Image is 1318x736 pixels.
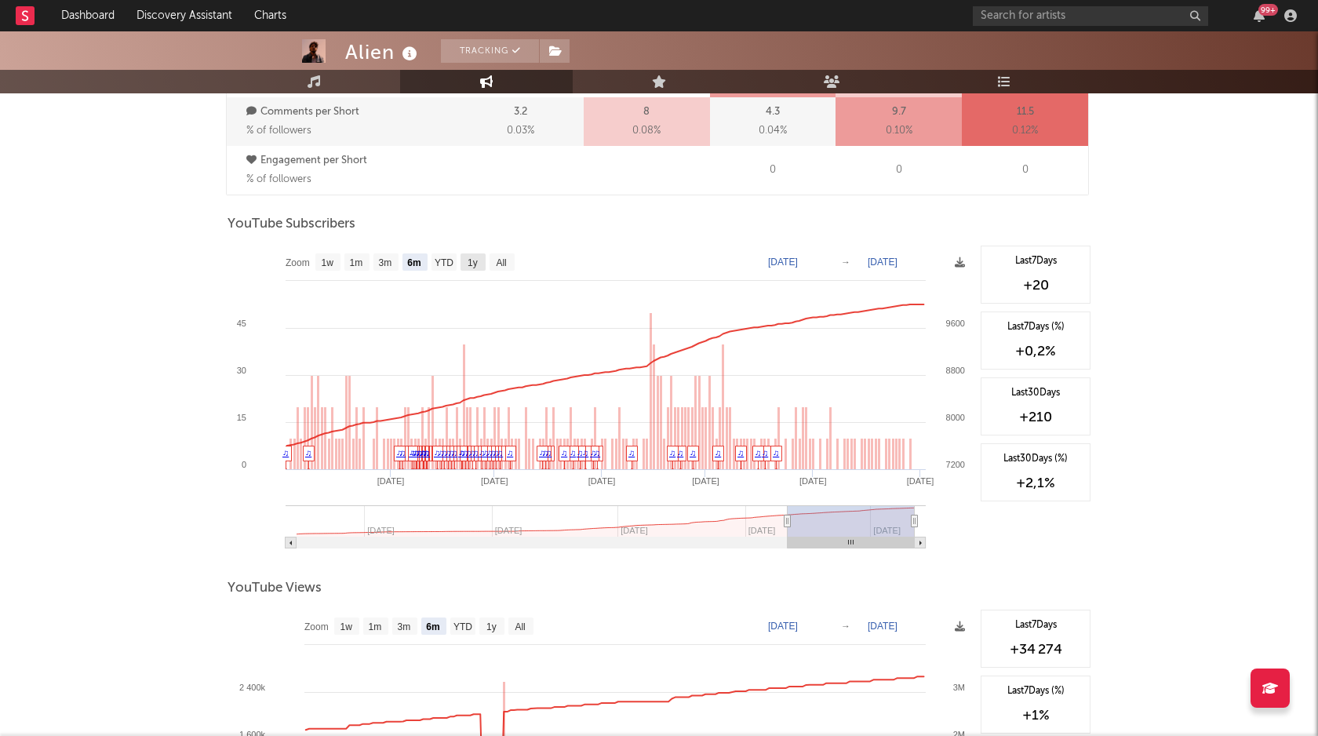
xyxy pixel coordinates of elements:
text: [DATE] [799,476,827,486]
a: ♫ [690,448,696,457]
input: Search for artists [973,6,1208,26]
div: +210 [989,408,1082,427]
text: [DATE] [481,476,508,486]
div: 99 + [1258,4,1278,16]
text: 1w [322,257,334,268]
text: 1m [369,621,382,632]
span: % of followers [246,174,311,184]
div: +34 274 [989,640,1082,659]
a: ♫ [762,448,768,457]
a: ♫ [561,448,567,457]
text: [DATE] [692,476,719,486]
text: 3m [398,621,411,632]
span: 0.10 % [886,122,912,140]
text: 2 400k [239,683,266,692]
button: 99+ [1254,9,1265,22]
a: ♫ [282,448,289,457]
a: ♫ [445,448,451,457]
span: YouTube Subscribers [228,215,355,234]
text: 7200 [946,460,965,469]
div: Last 7 Days (%) [989,684,1082,698]
div: Last 7 Days (%) [989,320,1082,334]
div: Alien [345,39,421,65]
a: ♫ [409,448,415,457]
a: ♫ [669,448,675,457]
a: ♫ [570,448,576,457]
a: ♫ [737,448,744,457]
a: ♫ [773,448,779,457]
text: 3m [379,257,392,268]
div: +2,1 % [989,474,1082,493]
text: 1m [350,257,363,268]
a: ♫ [539,448,545,457]
p: 11.5 [1017,103,1034,122]
a: ♫ [396,448,402,457]
text: [DATE] [377,476,405,486]
a: ♫ [715,448,721,457]
text: → [841,621,850,632]
a: ♫ [434,448,440,457]
text: YTD [453,621,472,632]
a: ♫ [582,448,588,457]
p: Engagement per Short [246,151,453,170]
button: Tracking [441,39,539,63]
div: 0 [962,146,1088,195]
a: ♫ [755,448,761,457]
text: 6m [426,621,439,632]
div: +1 % [989,706,1082,725]
text: [DATE] [768,257,798,268]
div: Last 30 Days [989,386,1082,400]
span: 0.04 % [759,122,787,140]
text: Zoom [286,257,310,268]
div: 0 [836,146,962,195]
text: All [496,257,506,268]
a: ♫ [507,448,513,457]
div: Last 7 Days [989,618,1082,632]
span: % of followers [246,126,311,136]
text: 8800 [946,366,965,375]
text: 3M [953,683,965,692]
text: 8000 [946,413,965,422]
text: 30 [237,366,246,375]
a: ♫ [482,448,489,457]
a: ♫ [458,448,464,457]
div: Last 7 Days [989,254,1082,268]
div: 0 [710,146,836,195]
div: Last 30 Days (%) [989,452,1082,466]
a: ♫ [438,448,444,457]
a: ♫ [628,448,635,457]
text: 1y [468,257,478,268]
text: YTD [435,257,453,268]
text: 1y [486,621,497,632]
text: [DATE] [588,476,616,486]
div: +0,2 % [989,342,1082,361]
p: 8 [643,103,650,122]
text: 0 [242,460,246,469]
a: ♫ [497,448,503,457]
span: 0.08 % [632,122,661,140]
a: ♫ [594,448,600,457]
text: Zoom [304,621,329,632]
span: 0.12 % [1012,122,1038,140]
p: 4.3 [766,103,780,122]
p: 3.2 [514,103,527,122]
a: ♫ [577,448,583,457]
text: [DATE] [868,621,897,632]
p: 9.7 [892,103,906,122]
text: [DATE] [768,621,798,632]
text: 1w [340,621,353,632]
a: ♫ [677,448,683,457]
text: All [515,621,525,632]
text: 45 [237,319,246,328]
a: ♫ [305,448,311,457]
text: [DATE] [907,476,934,486]
a: ♫ [479,448,485,457]
a: ♫ [469,448,475,457]
text: 6m [407,257,421,268]
p: Comments per Short [246,103,453,122]
div: +20 [989,276,1082,295]
span: YouTube Views [228,579,322,598]
text: → [841,257,850,268]
a: ♫ [590,448,596,457]
text: 9600 [946,319,965,328]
